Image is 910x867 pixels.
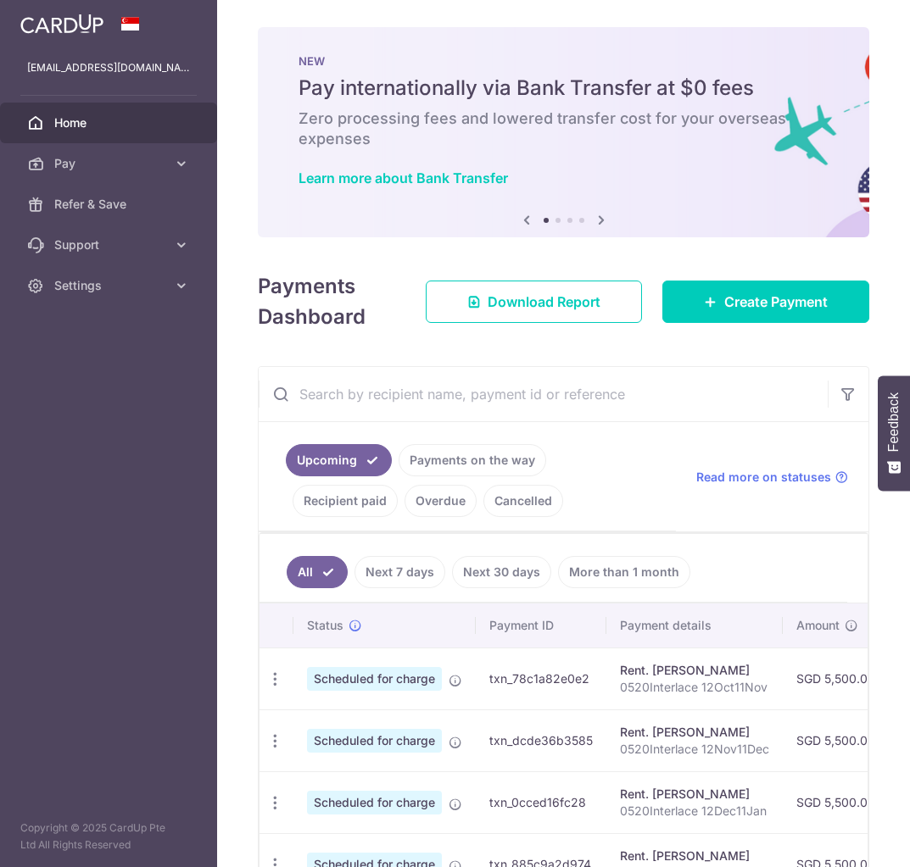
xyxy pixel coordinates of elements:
td: txn_0cced16fc28 [476,771,606,833]
h6: Zero processing fees and lowered transfer cost for your overseas expenses [299,108,829,149]
span: Status [307,617,343,634]
a: Download Report [426,281,642,323]
td: SGD 5,500.00 [783,647,889,709]
span: Support [54,236,166,253]
h4: Payments Dashboard [258,271,395,332]
a: Cancelled [483,485,563,517]
a: Upcoming [286,444,392,476]
span: Download Report [488,292,600,312]
span: Pay [54,155,166,172]
p: NEW [299,54,829,68]
a: Overdue [405,485,477,517]
span: Amount [796,617,840,634]
a: Next 30 days [452,556,551,588]
a: Create Payment [662,281,869,323]
div: Rent. [PERSON_NAME] [620,662,769,679]
td: txn_78c1a82e0e2 [476,647,606,709]
span: Settings [54,277,166,294]
div: Rent. [PERSON_NAME] [620,724,769,741]
div: Rent. [PERSON_NAME] [620,786,769,803]
a: Payments on the way [399,444,546,476]
td: SGD 5,500.00 [783,709,889,771]
td: SGD 5,500.00 [783,771,889,833]
a: Read more on statuses [696,469,848,486]
td: txn_dcde36b3585 [476,709,606,771]
img: Bank transfer banner [258,27,869,237]
input: Search by recipient name, payment id or reference [259,367,828,421]
a: Learn more about Bank Transfer [299,170,508,186]
button: Feedback - Show survey [878,375,910,491]
span: Scheduled for charge [307,667,442,691]
a: Recipient paid [293,485,398,517]
a: All [287,556,348,588]
span: Home [54,114,166,131]
a: Next 7 days [355,556,445,588]
p: 0520Interlace 12Dec11Jan [620,803,769,820]
p: 0520Interlace 12Nov11Dec [620,741,769,758]
span: Create Payment [724,292,828,312]
span: Scheduled for charge [307,791,442,814]
h5: Pay internationally via Bank Transfer at $0 fees [299,75,829,102]
th: Payment details [606,603,783,647]
th: Payment ID [476,603,606,647]
p: [EMAIL_ADDRESS][DOMAIN_NAME] [27,59,190,76]
img: CardUp [20,14,103,34]
span: Feedback [886,392,902,452]
span: Read more on statuses [696,469,831,486]
p: 0520Interlace 12Oct11Nov [620,679,769,696]
div: Rent. [PERSON_NAME] [620,848,769,864]
span: Scheduled for charge [307,729,442,753]
span: Refer & Save [54,196,166,213]
a: More than 1 month [558,556,690,588]
iframe: Opens a widget where you can find more information [801,816,893,859]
